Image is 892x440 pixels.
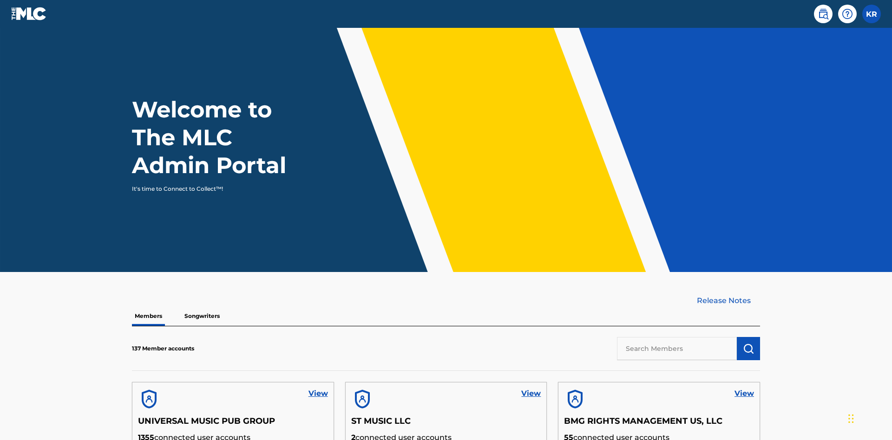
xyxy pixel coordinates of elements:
h5: UNIVERSAL MUSIC PUB GROUP [138,416,328,432]
iframe: Chat Widget [846,395,892,440]
img: account [138,388,160,410]
div: User Menu [862,5,881,23]
a: View [735,388,754,399]
img: help [842,8,853,19]
p: 137 Member accounts [132,344,194,353]
img: Search Works [743,343,754,354]
img: account [564,388,586,410]
p: It's time to Connect to Collect™! [132,185,293,193]
h1: Welcome to The MLC Admin Portal [132,96,306,179]
input: Search Members [617,337,737,360]
a: View [521,388,541,399]
h5: BMG RIGHTS MANAGEMENT US, LLC [564,416,754,432]
div: Drag [848,405,854,433]
a: Release Notes [697,295,760,306]
a: View [308,388,328,399]
img: account [351,388,374,410]
img: MLC Logo [11,7,47,20]
a: Public Search [814,5,833,23]
h5: ST MUSIC LLC [351,416,541,432]
p: Members [132,306,165,326]
div: Help [838,5,857,23]
img: search [818,8,829,19]
p: Songwriters [182,306,223,326]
